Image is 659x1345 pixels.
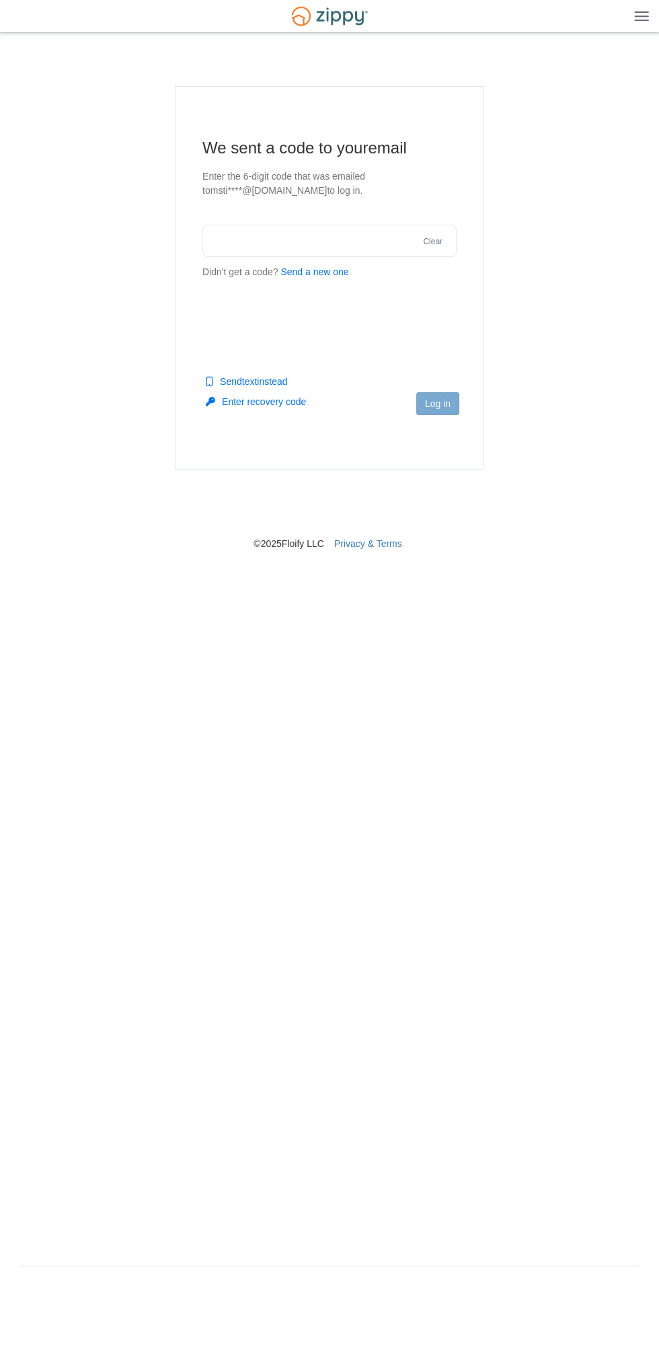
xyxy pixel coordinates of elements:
[202,137,457,159] h1: We sent a code to your email
[280,265,348,279] button: Send a new one
[416,392,459,415] button: Log in
[202,265,457,279] p: Didn't get a code?
[20,470,639,550] nav: © 2025 Floify LLC
[334,538,402,549] a: Privacy & Terms
[419,235,447,248] button: Clear
[206,375,287,388] button: Sendtextinstead
[202,170,457,198] p: Enter the 6-digit code that was emailed to msti****@[DOMAIN_NAME] to log in.
[283,1,376,32] img: Logo
[206,395,306,408] button: Enter recovery code
[634,11,649,21] img: Mobile Dropdown Menu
